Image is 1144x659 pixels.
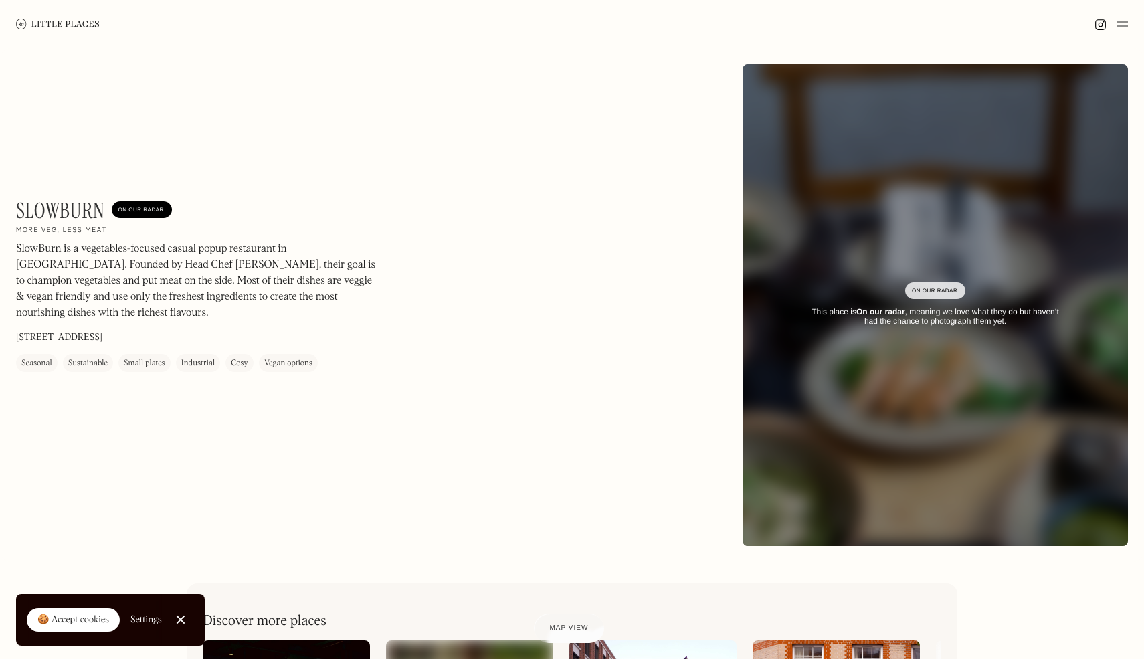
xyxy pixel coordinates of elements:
p: [STREET_ADDRESS] [16,331,102,345]
div: 🍪 Accept cookies [37,614,109,627]
a: Close Cookie Popup [167,606,194,633]
a: 🍪 Accept cookies [27,608,120,632]
p: SlowBurn is a vegetables-focused casual popup restaurant in [GEOGRAPHIC_DATA]. Founded by Head Ch... [16,241,377,321]
div: This place is , meaning we love what they do but haven’t had the chance to photograph them yet. [804,307,1066,326]
div: Vegan options [264,357,312,370]
div: On Our Radar [118,203,165,217]
span: Map view [550,624,589,632]
div: Seasonal [21,357,52,370]
a: Map view [534,614,605,643]
div: On Our Radar [912,284,959,298]
h1: SlowBurn [16,198,105,223]
strong: On our radar [856,307,905,316]
h2: More veg, less meat [16,226,107,236]
div: Small plates [124,357,165,370]
div: Cosy [231,357,248,370]
h2: Discover more places [203,613,326,630]
a: Settings [130,605,162,635]
div: Industrial [181,357,215,370]
div: Settings [130,615,162,624]
div: Sustainable [68,357,108,370]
